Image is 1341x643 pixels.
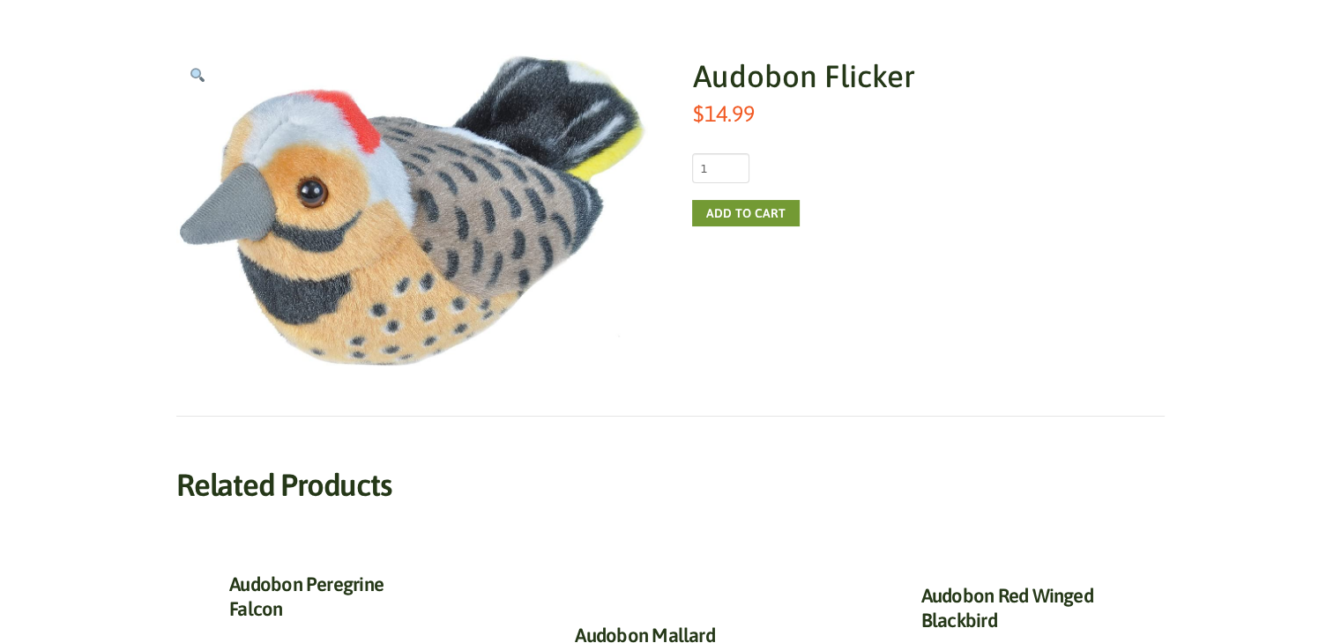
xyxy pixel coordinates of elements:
h1: Audobon Flicker [692,55,1164,98]
a: Audobon Peregrine Falcon [229,573,384,621]
button: Add to cart [692,200,799,226]
bdi: 14.99 [692,100,754,126]
h2: Related products [176,466,1165,503]
span: $ [692,100,704,126]
img: 🔍 [190,68,205,82]
a: Audobon Red Winged Blackbird [921,584,1093,632]
a: View full-screen image gallery [176,55,219,97]
input: Product quantity [692,153,749,183]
